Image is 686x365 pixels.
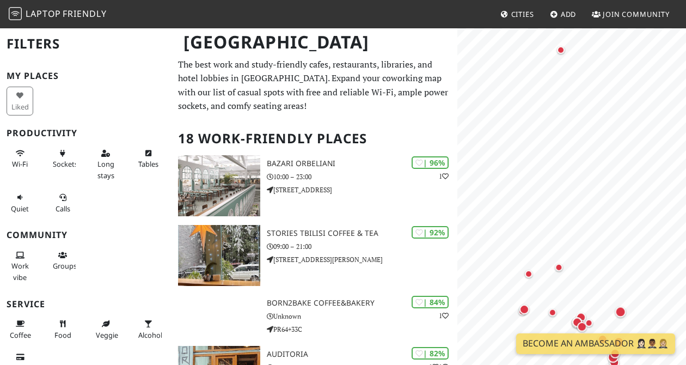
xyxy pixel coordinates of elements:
h3: Productivity [7,128,165,138]
button: Alcohol [135,315,162,344]
span: Work-friendly tables [138,159,158,169]
div: | 84% [412,296,449,308]
span: Laptop [26,8,61,20]
div: Map marker [575,319,589,333]
span: People working [11,261,29,282]
p: 09:00 – 21:00 [267,241,457,252]
span: Friendly [63,8,106,20]
div: Map marker [522,267,535,281]
img: Bazari Orbeliani [178,155,260,216]
h3: Born2Bake Coffee&Bakery [267,299,457,308]
a: Stories Tbilisi Coffee & Tea | 92% Stories Tbilisi Coffee & Tea 09:00 – 21:00 [STREET_ADDRESS][PE... [171,225,457,286]
p: Unknown [267,311,457,321]
span: Coffee [10,330,31,340]
h3: Auditoria [267,350,457,359]
p: 10:00 – 23:00 [267,172,457,182]
button: Tables [135,144,162,173]
div: | 82% [412,347,449,360]
div: Map marker [583,317,596,330]
button: Quiet [7,188,33,217]
button: Veggie [93,315,119,344]
img: LaptopFriendly [9,7,22,20]
p: 1 [439,311,449,321]
p: PR64+33C [267,324,457,334]
button: Calls [50,188,76,217]
a: | 84% 1 Born2Bake Coffee&Bakery Unknown PR64+33C [171,295,457,337]
div: Map marker [517,302,531,317]
p: [STREET_ADDRESS][PERSON_NAME] [267,254,457,265]
button: Groups [50,246,76,275]
h3: Bazari Orbeliani [267,159,457,168]
div: Map marker [516,305,529,318]
span: Veggie [96,330,118,340]
p: 1 [439,171,449,181]
div: Map marker [608,346,622,360]
span: Power sockets [53,159,78,169]
div: Map marker [570,315,584,329]
p: [STREET_ADDRESS] [267,185,457,195]
h1: [GEOGRAPHIC_DATA] [175,27,455,57]
span: Video/audio calls [56,204,70,214]
h3: Stories Tbilisi Coffee & Tea [267,229,457,238]
span: Quiet [11,204,29,214]
img: Stories Tbilisi Coffee & Tea [178,225,260,286]
div: Map marker [552,261,565,274]
button: Wi-Fi [7,144,33,173]
a: Cities [496,4,538,24]
a: LaptopFriendly LaptopFriendly [9,5,107,24]
div: Map marker [569,315,585,330]
span: Food [54,330,71,340]
span: Add [561,9,577,19]
div: Map marker [574,310,588,324]
button: Food [50,315,76,344]
button: Work vibe [7,246,33,286]
h3: Service [7,299,165,309]
div: | 96% [412,156,449,169]
div: Map marker [546,306,559,319]
span: Alcohol [138,330,162,340]
button: Long stays [93,144,119,184]
h3: Community [7,230,165,240]
a: Become an Ambassador 🤵🏻‍♀️🤵🏾‍♂️🤵🏼‍♀️ [516,333,675,354]
span: Cities [511,9,534,19]
a: Bazari Orbeliani | 96% 1 Bazari Orbeliani 10:00 – 23:00 [STREET_ADDRESS] [171,155,457,216]
div: Map marker [596,332,610,346]
span: Long stays [97,159,114,180]
div: Map marker [605,350,621,365]
h2: Filters [7,27,165,60]
p: The best work and study-friendly cafes, restaurants, libraries, and hotel lobbies in [GEOGRAPHIC_... [178,58,451,113]
button: Coffee [7,315,33,344]
div: Map marker [613,304,628,319]
div: Map marker [574,318,588,332]
a: Join Community [587,4,674,24]
span: Join Community [603,9,670,19]
h3: My Places [7,71,165,81]
button: Sockets [50,144,76,173]
span: Stable Wi-Fi [12,159,28,169]
div: | 92% [412,226,449,239]
span: Group tables [53,261,77,271]
h2: 18 Work-Friendly Places [178,122,451,155]
a: Add [546,4,581,24]
div: Map marker [554,43,567,56]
